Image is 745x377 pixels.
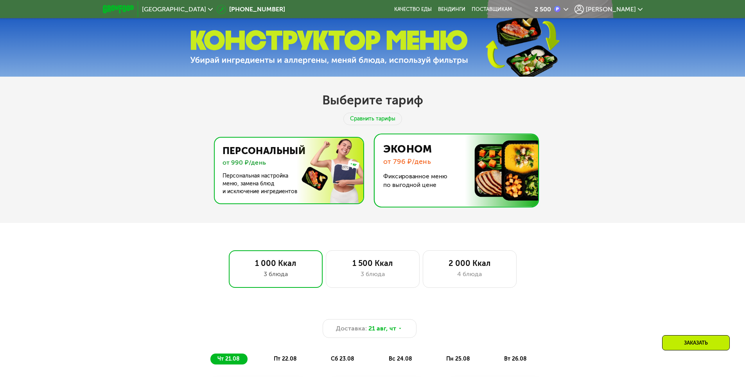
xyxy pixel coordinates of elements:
div: поставщикам [472,6,512,13]
span: сб 23.08 [331,355,354,362]
h2: Выберите тариф [322,92,423,108]
div: 3 блюда [334,269,411,279]
span: пн 25.08 [446,355,470,362]
div: 1 000 Ккал [237,259,314,268]
span: [PERSON_NAME] [586,6,636,13]
span: пт 22.08 [274,355,297,362]
a: Вендинги [438,6,465,13]
span: 21 авг, чт [368,324,396,333]
span: чт 21.08 [217,355,240,362]
div: 2 500 [535,6,551,13]
div: 2 000 Ккал [431,259,508,268]
div: Сравнить тарифы [343,113,402,125]
div: 1 500 Ккал [334,259,411,268]
div: Заказать [662,335,730,350]
div: 4 блюда [431,269,508,279]
span: вс 24.08 [389,355,412,362]
a: Качество еды [394,6,432,13]
span: Доставка: [336,324,367,333]
a: [PHONE_NUMBER] [217,5,285,14]
div: 3 блюда [237,269,314,279]
span: вт 26.08 [504,355,527,362]
span: [GEOGRAPHIC_DATA] [142,6,206,13]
